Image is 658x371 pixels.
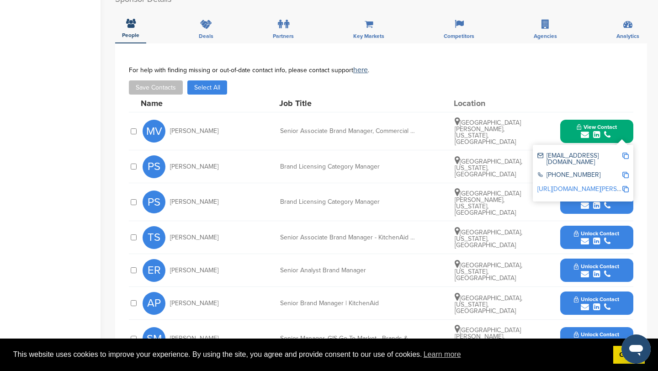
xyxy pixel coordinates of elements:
span: TS [143,226,165,249]
div: Job Title [279,99,416,107]
span: SM [143,327,165,350]
div: Name [141,99,241,107]
img: Copy [622,172,629,178]
span: [GEOGRAPHIC_DATA][PERSON_NAME], [US_STATE], [GEOGRAPHIC_DATA] [455,119,521,146]
span: AP [143,292,165,315]
span: [PERSON_NAME] [170,335,218,342]
span: Unlock Contact [574,230,619,237]
span: [PERSON_NAME] [170,300,218,307]
span: [PERSON_NAME] [170,199,218,205]
span: Competitors [444,33,474,39]
a: [URL][DOMAIN_NAME][PERSON_NAME] [537,185,649,193]
span: Partners [273,33,294,39]
span: MV [143,120,165,143]
a: dismiss cookie message [613,346,645,364]
span: [GEOGRAPHIC_DATA][PERSON_NAME], [US_STATE], [GEOGRAPHIC_DATA] [455,326,521,353]
span: PS [143,155,165,178]
button: Save Contacts [129,80,183,95]
button: Unlock Contact [563,257,630,284]
img: Copy [622,153,629,159]
span: Analytics [616,33,639,39]
img: Copy [622,186,629,192]
span: [PERSON_NAME] [170,128,218,134]
span: Deals [199,33,213,39]
div: Senior Associate Brand Manager - KitchenAid Communications [280,234,417,241]
button: View Contact [566,117,628,145]
div: For help with finding missing or out-of-date contact info, please contact support . [129,66,633,74]
div: Brand Licensing Category Manager [280,164,417,170]
span: Unlock Contact [574,296,619,302]
span: [PERSON_NAME] [170,267,218,274]
span: Unlock Contact [574,331,619,338]
a: here [353,65,368,74]
span: People [122,32,139,38]
span: [GEOGRAPHIC_DATA][PERSON_NAME], [US_STATE], [GEOGRAPHIC_DATA] [455,190,521,217]
button: Unlock Contact [563,224,630,251]
button: Select All [187,80,227,95]
span: [GEOGRAPHIC_DATA], [US_STATE], [GEOGRAPHIC_DATA] [455,294,522,315]
span: Unlock Contact [574,263,619,270]
span: This website uses cookies to improve your experience. By using the site, you agree and provide co... [13,348,606,361]
span: [GEOGRAPHIC_DATA], [US_STATE], [GEOGRAPHIC_DATA] [455,228,522,249]
span: ER [143,259,165,282]
div: Location [454,99,522,107]
div: Senior Analyst Brand Manager [280,267,417,274]
button: Unlock Contact [563,290,630,317]
button: Unlock Contact [563,188,630,216]
span: [GEOGRAPHIC_DATA], [US_STATE], [GEOGRAPHIC_DATA] [455,158,522,178]
div: Senior Associate Brand Manager, Commercial Laundry [280,128,417,134]
span: [PERSON_NAME] [170,234,218,241]
div: [PHONE_NUMBER] [537,172,622,180]
span: PS [143,191,165,213]
iframe: Button to launch messaging window [621,334,651,364]
div: Senior Manager, GIS Go To Market - Brands & Digital Marketing [280,335,417,342]
span: Key Markets [353,33,384,39]
span: Agencies [534,33,557,39]
div: Brand Licensing Category Manager [280,199,417,205]
span: View Contact [577,124,617,130]
button: Unlock Contact [563,325,630,352]
span: [PERSON_NAME] [170,164,218,170]
div: [EMAIL_ADDRESS][DOMAIN_NAME] [537,153,622,165]
a: learn more about cookies [422,348,462,361]
span: [GEOGRAPHIC_DATA], [US_STATE], [GEOGRAPHIC_DATA] [455,261,522,282]
div: Senior Brand Manager | KitchenAid [280,300,417,307]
